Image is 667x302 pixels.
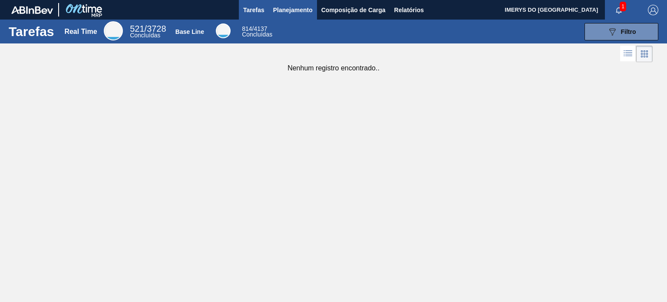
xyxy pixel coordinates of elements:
[64,28,97,36] div: Real Time
[130,24,144,33] span: 521
[11,6,53,14] img: TNhmsLtSVTkK8tSr43FrP2fwEKptu5GPRR3wAAAABJRU5ErkJggg==
[620,2,626,11] span: 1
[605,4,633,16] button: Notificações
[242,25,267,32] span: / 4137
[621,28,636,35] span: Filtro
[321,5,386,15] span: Composição de Carga
[130,32,160,39] span: Concluídas
[9,27,54,37] h1: Tarefas
[584,23,658,40] button: Filtro
[394,5,424,15] span: Relatórios
[104,21,123,40] div: Real Time
[620,46,636,62] div: Visão em Lista
[242,26,272,37] div: Base Line
[242,25,252,32] span: 814
[175,28,204,35] div: Base Line
[636,46,653,62] div: Visão em Cards
[130,24,166,33] span: / 3728
[243,5,264,15] span: Tarefas
[242,31,272,38] span: Concluídas
[648,5,658,15] img: Logout
[130,25,166,38] div: Real Time
[216,23,231,38] div: Base Line
[273,5,313,15] span: Planejamento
